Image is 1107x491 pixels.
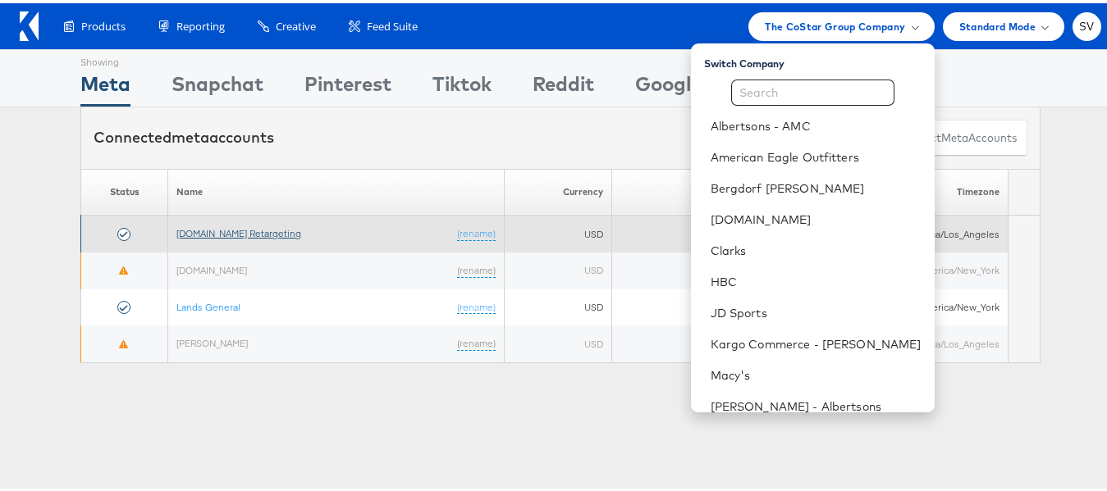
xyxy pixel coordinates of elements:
[704,47,935,67] div: Switch Company
[176,298,240,310] a: Lands General
[505,249,612,286] td: USD
[611,212,799,249] td: 10154279280445977
[711,177,922,193] a: Bergdorf [PERSON_NAME]
[533,66,594,103] div: Reddit
[80,66,130,103] div: Meta
[611,322,799,359] td: 344502996785698
[304,66,391,103] div: Pinterest
[176,334,248,346] a: [PERSON_NAME]
[711,364,922,380] a: Macy's
[457,334,496,348] a: (rename)
[276,16,316,31] span: Creative
[711,302,922,318] a: JD Sports
[711,115,922,131] a: Albertsons - AMC
[711,239,922,256] a: Clarks
[711,146,922,162] a: American Eagle Outfitters
[711,271,922,287] a: HBC
[367,16,418,31] span: Feed Suite
[711,208,922,225] a: [DOMAIN_NAME]
[81,166,168,212] th: Status
[611,166,799,212] th: ID
[505,286,612,323] td: USD
[635,66,702,103] div: Google
[941,127,968,143] span: meta
[457,224,496,238] a: (rename)
[711,395,922,411] a: [PERSON_NAME] - Albertsons
[432,66,492,103] div: Tiktok
[80,47,130,66] div: Showing
[505,322,612,359] td: USD
[172,66,263,103] div: Snapchat
[611,249,799,286] td: 620101399253392
[1079,18,1095,29] span: SV
[731,76,894,102] input: Search
[959,15,1036,32] span: Standard Mode
[505,212,612,249] td: USD
[886,116,1027,153] button: ConnectmetaAccounts
[611,286,799,323] td: 361709263954924
[172,125,209,143] span: meta
[711,333,922,349] a: Kargo Commerce - [PERSON_NAME]
[81,16,126,31] span: Products
[457,261,496,275] a: (rename)
[168,166,505,212] th: Name
[765,15,905,32] span: The CoStar Group Company
[176,224,301,236] a: [DOMAIN_NAME] Retargeting
[176,16,225,31] span: Reporting
[176,261,247,273] a: [DOMAIN_NAME]
[505,166,612,212] th: Currency
[94,124,274,145] div: Connected accounts
[457,298,496,311] a: (rename)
